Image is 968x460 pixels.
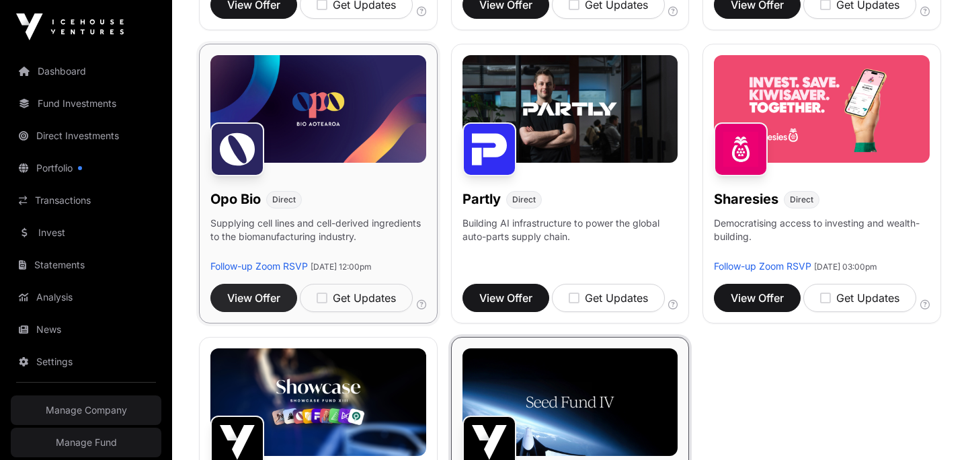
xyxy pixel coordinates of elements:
span: [DATE] 12:00pm [311,262,372,272]
a: Manage Fund [11,428,161,457]
span: [DATE] 03:00pm [814,262,877,272]
a: Portfolio [11,153,161,183]
iframe: Chat Widget [901,395,968,460]
a: Direct Investments [11,121,161,151]
h1: Partly [462,190,501,208]
a: Settings [11,347,161,377]
div: Get Updates [317,290,396,306]
p: Democratising access to investing and wealth-building. [714,217,930,260]
button: View Offer [210,284,297,312]
a: Transactions [11,186,161,215]
h1: Sharesies [714,190,778,208]
button: Get Updates [803,284,916,312]
p: Building AI infrastructure to power the global auto-parts supply chain. [462,217,678,260]
a: News [11,315,161,344]
a: Invest [11,218,161,247]
a: Analysis [11,282,161,312]
a: Follow-up Zoom RSVP [714,260,811,272]
button: View Offer [714,284,801,312]
span: Direct [272,194,296,205]
h1: Opo Bio [210,190,261,208]
button: Get Updates [552,284,665,312]
img: Partly-Banner.jpg [462,55,678,163]
a: Manage Company [11,395,161,425]
img: Sharesies-Banner.jpg [714,55,930,163]
a: Follow-up Zoom RSVP [210,260,308,272]
div: Get Updates [820,290,899,306]
img: Opo-Bio-Banner.jpg [210,55,426,163]
span: View Offer [227,290,280,306]
div: Get Updates [569,290,648,306]
span: Direct [512,194,536,205]
p: Supplying cell lines and cell-derived ingredients to the biomanufacturing industry. [210,217,426,243]
button: View Offer [462,284,549,312]
img: Sharesies [714,122,768,176]
span: Direct [790,194,813,205]
img: Opo Bio [210,122,264,176]
button: Get Updates [300,284,413,312]
span: View Offer [731,290,784,306]
img: Showcase-Fund-Banner-1.jpg [210,348,426,456]
img: Icehouse Ventures Logo [16,13,124,40]
span: View Offer [479,290,532,306]
img: Seed-Fund-4_Banner.jpg [462,348,678,456]
a: Statements [11,250,161,280]
a: Fund Investments [11,89,161,118]
img: Partly [462,122,516,176]
a: Dashboard [11,56,161,86]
